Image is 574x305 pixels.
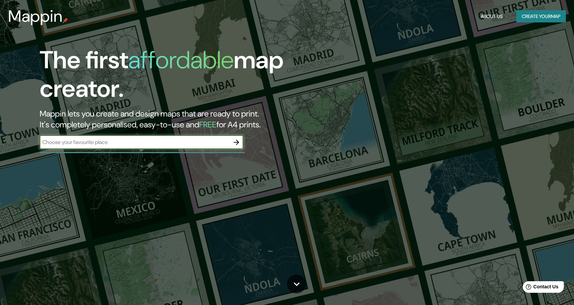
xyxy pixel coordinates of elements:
h3: Mappin [8,7,63,26]
h2: Mappin lets you create and design maps that are ready to print. It's completely personalised, eas... [40,108,327,130]
h1: The first map creator. [40,46,327,108]
img: mappin-pin [63,18,68,23]
h5: FREE [199,119,216,130]
button: About Us [478,10,505,23]
input: Choose your favourite place [40,138,230,146]
button: Create yourmap [516,10,566,23]
iframe: Help widget launcher [514,279,567,298]
h1: affordable [128,44,234,76]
